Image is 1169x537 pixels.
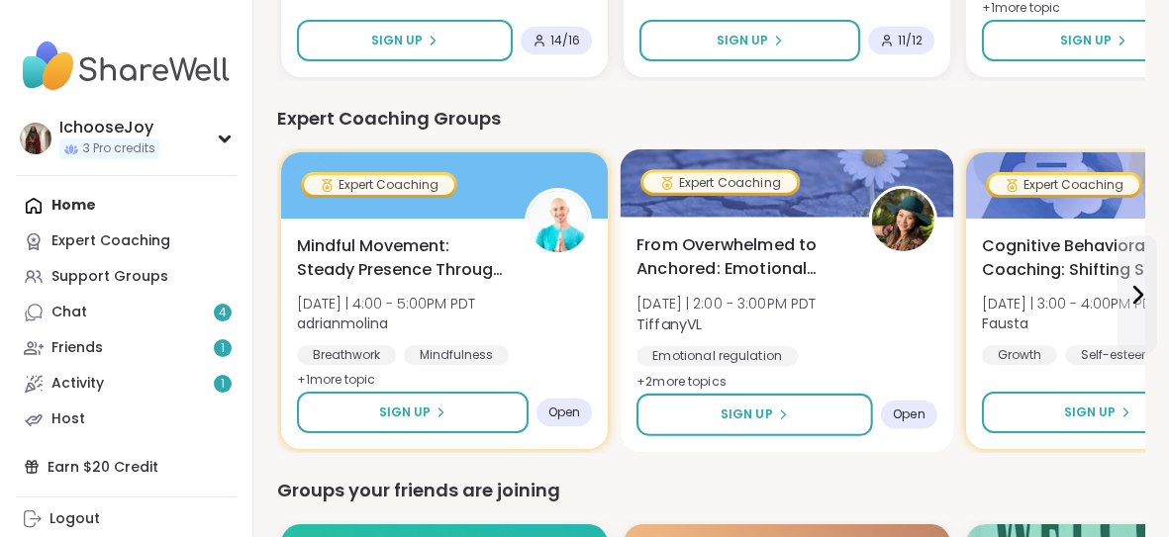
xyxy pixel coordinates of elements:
a: Activity1 [16,366,237,402]
div: Host [51,409,85,429]
span: [DATE] | 3:00 - 4:00PM PDT [982,294,1159,313]
span: 4 [219,305,227,321]
a: Expert Coaching [16,224,237,259]
span: 3 Pro credits [83,140,155,157]
div: Mindfulness [404,345,509,365]
div: IchooseJoy [59,117,159,138]
b: TiffanyVL [636,313,702,333]
button: Sign Up [639,20,860,61]
span: Open [548,404,580,420]
a: Host [16,402,237,437]
div: Expert Coaching [989,175,1139,195]
img: TiffanyVL [872,189,934,251]
img: IchooseJoy [20,123,51,154]
span: From Overwhelmed to Anchored: Emotional Regulation [636,233,846,282]
span: Sign Up [371,32,423,49]
div: Activity [51,374,104,394]
a: Friends1 [16,330,237,366]
button: Sign Up [297,20,513,61]
a: Support Groups [16,259,237,295]
span: Sign Up [717,32,768,49]
span: 1 [221,376,225,393]
span: 1 [221,340,225,357]
a: Chat4 [16,295,237,330]
span: Open [893,406,925,422]
div: Growth [982,345,1057,365]
img: ShareWell Nav Logo [16,32,237,101]
div: Expert Coaching Groups [277,105,1145,133]
button: Sign Up [636,394,873,436]
button: Sign Up [297,392,529,433]
b: adrianmolina [297,313,388,333]
span: [DATE] | 4:00 - 5:00PM PDT [297,294,475,313]
div: Earn $20 Credit [16,449,237,485]
div: Breathwork [297,345,396,365]
img: adrianmolina [528,191,589,252]
span: Sign Up [1060,32,1112,49]
div: Expert Coaching [304,175,454,195]
span: 11 / 12 [898,33,923,48]
span: 14 / 16 [550,33,580,48]
div: Support Groups [51,267,168,287]
div: Expert Coaching [643,172,797,192]
div: Chat [51,303,87,322]
div: Emotional regulation [636,346,798,366]
span: Sign Up [1064,403,1116,421]
span: Sign Up [379,403,431,421]
a: Logout [16,501,237,537]
div: Friends [51,338,103,358]
div: Logout [49,509,100,529]
div: Groups your friends are joining [277,477,1145,504]
span: [DATE] | 2:00 - 3:00PM PDT [636,294,817,313]
span: Sign Up [721,405,773,423]
div: Expert Coaching [51,231,170,251]
span: Mindful Movement: Steady Presence Through Yoga [297,234,503,282]
b: Fausta [982,313,1028,333]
